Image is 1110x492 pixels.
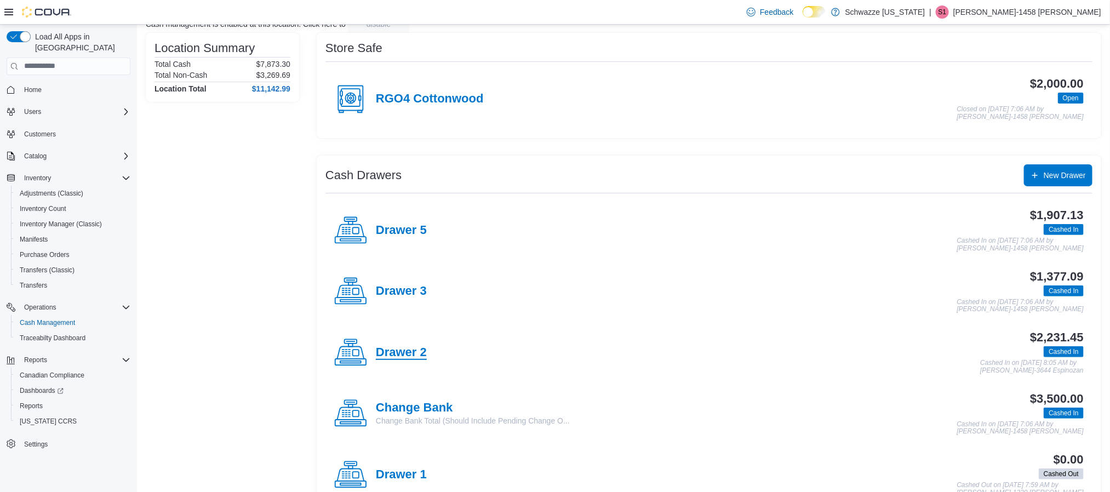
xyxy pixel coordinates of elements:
p: Change Bank Total (Should Include Pending Change O... [376,415,570,426]
a: Canadian Compliance [15,369,89,382]
p: Cashed In on [DATE] 7:06 AM by [PERSON_NAME]-1458 [PERSON_NAME] [957,299,1084,313]
span: Cash Management [15,316,130,329]
span: Home [24,85,42,94]
h4: Drawer 1 [376,468,427,482]
span: Transfers [20,281,47,290]
span: Open [1058,93,1084,104]
span: Users [24,107,41,116]
h6: Total Cash [155,60,191,68]
span: [US_STATE] CCRS [20,417,77,426]
span: Operations [20,301,130,314]
button: Reports [11,398,135,414]
span: Customers [24,130,56,139]
h3: $3,500.00 [1030,392,1084,405]
a: Inventory Manager (Classic) [15,218,106,231]
h3: Location Summary [155,42,255,55]
span: Feedback [760,7,793,18]
a: Customers [20,128,60,141]
img: Cova [22,7,71,18]
span: Canadian Compliance [20,371,84,380]
span: Inventory Count [15,202,130,215]
a: Reports [15,399,47,413]
input: Dark Mode [803,6,826,18]
span: Manifests [20,235,48,244]
span: Cashed In [1049,347,1079,357]
nav: Complex example [7,77,130,480]
h6: Total Non-Cash [155,71,208,79]
button: Adjustments (Classic) [11,186,135,201]
a: Traceabilty Dashboard [15,331,90,345]
p: Cashed In on [DATE] 7:06 AM by [PERSON_NAME]-1458 [PERSON_NAME] [957,237,1084,252]
button: Catalog [2,148,135,164]
h4: Drawer 5 [376,224,427,238]
h3: Store Safe [325,42,382,55]
span: Cashed Out [1039,468,1084,479]
h4: $11,142.99 [252,84,290,93]
span: Catalog [20,150,130,163]
span: Inventory [20,171,130,185]
span: Reports [15,399,130,413]
span: S1 [939,5,947,19]
button: Transfers (Classic) [11,262,135,278]
a: Transfers (Classic) [15,264,79,277]
button: Inventory [2,170,135,186]
span: Cashed In [1049,286,1079,296]
button: Catalog [20,150,51,163]
span: Catalog [24,152,47,161]
button: Canadian Compliance [11,368,135,383]
h3: $1,907.13 [1030,209,1084,222]
h4: Drawer 2 [376,346,427,360]
span: Adjustments (Classic) [20,189,83,198]
span: Cashed Out [1044,469,1079,479]
button: Traceabilty Dashboard [11,330,135,346]
h4: RGO4 Cottonwood [376,92,484,106]
a: Purchase Orders [15,248,74,261]
span: Inventory [24,174,51,182]
span: Dashboards [15,384,130,397]
span: Settings [24,440,48,449]
span: Customers [20,127,130,141]
p: $7,873.30 [256,60,290,68]
span: Cashed In [1044,346,1084,357]
p: Cashed In on [DATE] 7:06 AM by [PERSON_NAME]-1458 [PERSON_NAME] [957,421,1084,436]
div: Samantha-1458 Matthews [936,5,949,19]
span: Cash Management [20,318,75,327]
span: Canadian Compliance [15,369,130,382]
a: Manifests [15,233,52,246]
span: Purchase Orders [20,250,70,259]
button: Inventory [20,171,55,185]
span: Traceabilty Dashboard [20,334,85,342]
button: Transfers [11,278,135,293]
span: Reports [24,356,47,364]
span: Transfers [15,279,130,292]
span: Inventory Manager (Classic) [15,218,130,231]
span: Inventory Count [20,204,66,213]
span: Transfers (Classic) [20,266,75,274]
span: New Drawer [1044,170,1086,181]
button: Inventory Count [11,201,135,216]
button: Manifests [11,232,135,247]
h4: Drawer 3 [376,284,427,299]
span: Home [20,83,130,96]
span: Manifests [15,233,130,246]
button: Purchase Orders [11,247,135,262]
h3: $2,000.00 [1030,77,1084,90]
button: Cash Management [11,315,135,330]
span: Cashed In [1044,285,1084,296]
h3: Cash Drawers [325,169,402,182]
button: Users [2,104,135,119]
span: Traceabilty Dashboard [15,331,130,345]
a: Home [20,83,46,96]
button: New Drawer [1024,164,1092,186]
button: Reports [20,353,52,367]
button: Users [20,105,45,118]
a: Inventory Count [15,202,71,215]
a: Feedback [742,1,798,23]
button: Inventory Manager (Classic) [11,216,135,232]
button: Operations [2,300,135,315]
span: Cashed In [1049,408,1079,418]
p: [PERSON_NAME]-1458 [PERSON_NAME] [953,5,1101,19]
h3: $1,377.09 [1030,270,1084,283]
button: Reports [2,352,135,368]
